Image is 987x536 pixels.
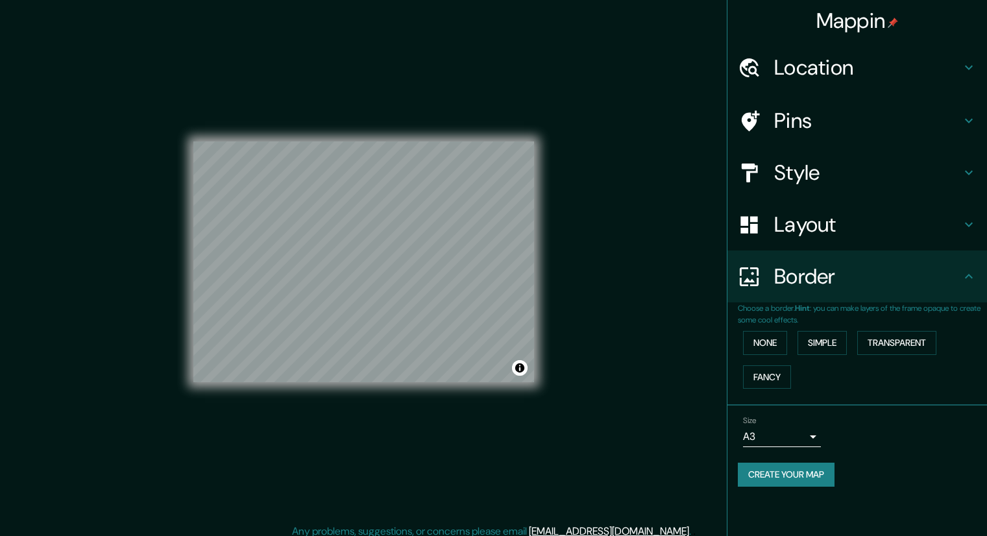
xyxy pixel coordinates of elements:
[798,331,847,355] button: Simple
[727,250,987,302] div: Border
[774,108,961,134] h4: Pins
[738,463,835,487] button: Create your map
[193,141,534,382] canvas: Map
[727,95,987,147] div: Pins
[774,160,961,186] h4: Style
[738,302,987,326] p: Choose a border. : you can make layers of the frame opaque to create some cool effects.
[857,331,936,355] button: Transparent
[774,55,961,80] h4: Location
[512,360,528,376] button: Toggle attribution
[743,415,757,426] label: Size
[727,199,987,250] div: Layout
[774,212,961,238] h4: Layout
[774,263,961,289] h4: Border
[871,485,973,522] iframe: Help widget launcher
[743,331,787,355] button: None
[795,303,810,313] b: Hint
[743,365,791,389] button: Fancy
[727,42,987,93] div: Location
[743,426,821,447] div: A3
[888,18,898,28] img: pin-icon.png
[727,147,987,199] div: Style
[816,8,899,34] h4: Mappin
